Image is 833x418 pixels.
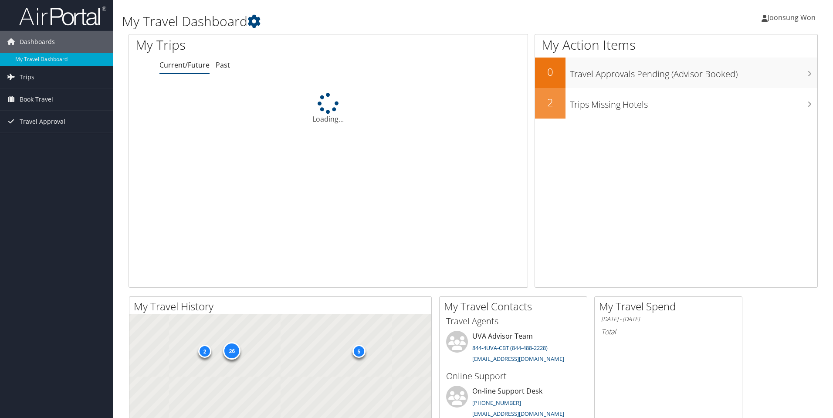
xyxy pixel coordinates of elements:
[601,315,735,323] h6: [DATE] - [DATE]
[472,355,564,363] a: [EMAIL_ADDRESS][DOMAIN_NAME]
[19,6,106,26] img: airportal-logo.png
[352,345,365,358] div: 5
[472,410,564,418] a: [EMAIL_ADDRESS][DOMAIN_NAME]
[472,399,521,407] a: [PHONE_NUMBER]
[20,66,34,88] span: Trips
[762,4,824,31] a: Joonsung Won
[122,12,590,31] h1: My Travel Dashboard
[444,299,587,314] h2: My Travel Contacts
[535,88,817,119] a: 2Trips Missing Hotels
[129,93,528,124] div: Loading...
[20,111,65,133] span: Travel Approval
[535,65,565,79] h2: 0
[223,342,240,360] div: 26
[216,60,230,70] a: Past
[446,370,580,382] h3: Online Support
[768,13,816,22] span: Joonsung Won
[535,58,817,88] a: 0Travel Approvals Pending (Advisor Booked)
[134,299,431,314] h2: My Travel History
[159,60,210,70] a: Current/Future
[20,88,53,110] span: Book Travel
[20,31,55,53] span: Dashboards
[535,95,565,110] h2: 2
[446,315,580,327] h3: Travel Agents
[442,331,585,367] li: UVA Advisor Team
[135,36,355,54] h1: My Trips
[472,344,548,352] a: 844-4UVA-CBT (844-488-2228)
[570,94,817,111] h3: Trips Missing Hotels
[535,36,817,54] h1: My Action Items
[599,299,742,314] h2: My Travel Spend
[601,327,735,336] h6: Total
[198,345,211,358] div: 2
[570,64,817,80] h3: Travel Approvals Pending (Advisor Booked)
